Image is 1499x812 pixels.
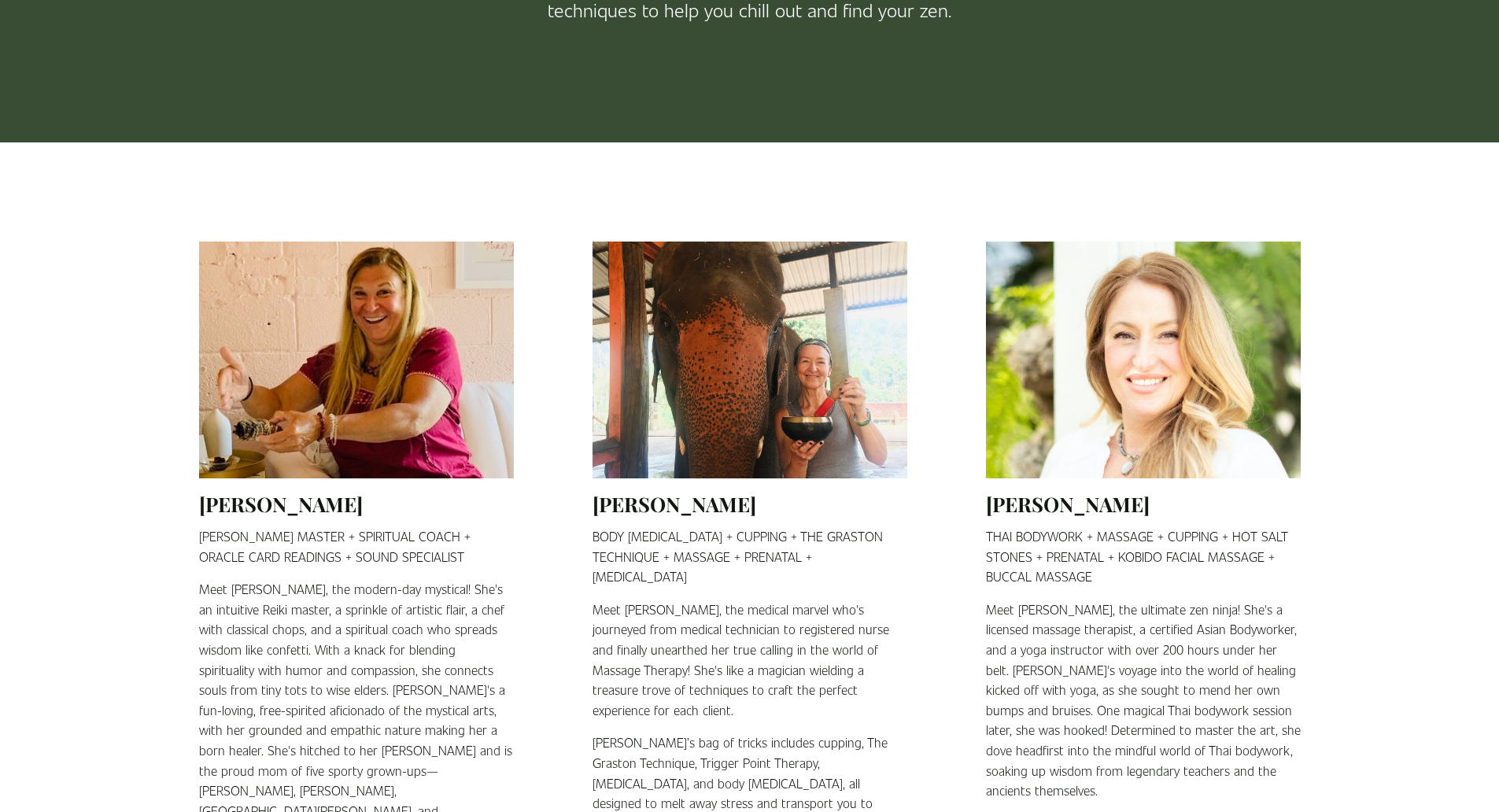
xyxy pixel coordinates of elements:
p: Meet [PERSON_NAME], the medical marvel who's journeyed from medical technician to registered nurs... [593,600,907,721]
p: [PERSON_NAME] MASTER + SPIRITUAL COACH + ORACLE CARD READINGS + SOUND SPECIALIST [199,526,514,567]
img: Wendy [986,242,1301,478]
h2: [PERSON_NAME] [593,491,907,517]
p: THAI BODYWORK + MASSAGE + CUPPING + HOT SALT STONES + PRENATAL + KOBIDO FACIAL MASSAGE + BUCCAL M... [986,526,1301,587]
p: Meet [PERSON_NAME], the ultimate zen ninja! She's a licensed massage therapist, a certified Asian... [986,600,1301,801]
h2: [PERSON_NAME] [199,491,514,517]
p: BODY [MEDICAL_DATA] + CUPPING + THE GRASTON TECHNIQUE + MASSAGE + PRENATAL + [MEDICAL_DATA] [593,526,907,587]
h2: [PERSON_NAME] [986,491,1301,517]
